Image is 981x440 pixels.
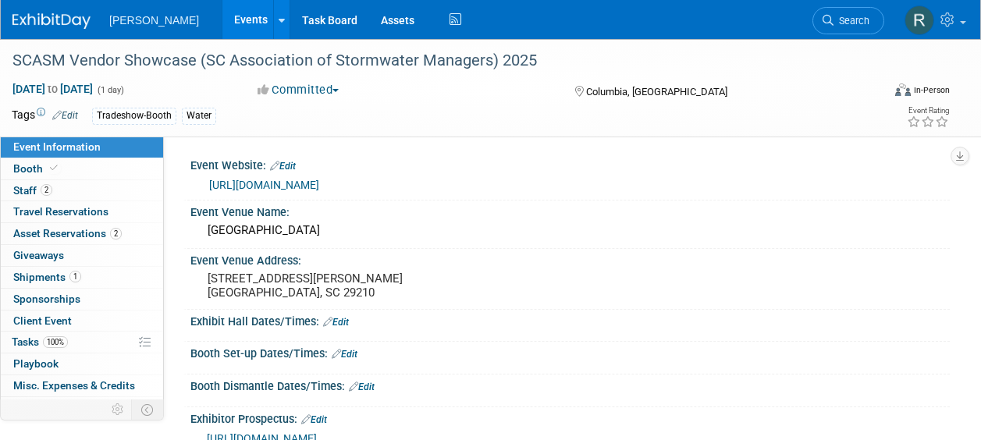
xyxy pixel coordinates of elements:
span: Shipments [13,271,81,283]
span: Tasks [12,335,68,348]
span: to [45,83,60,95]
td: Personalize Event Tab Strip [105,399,132,420]
div: Booth Set-up Dates/Times: [190,342,950,362]
a: Sponsorships [1,289,163,310]
span: [DATE] [DATE] [12,82,94,96]
a: Client Event [1,310,163,332]
span: Booth [13,162,61,175]
div: SCASM Vendor Showcase (SC Association of Stormwater Managers) 2025 [7,47,869,75]
a: Playbook [1,353,163,374]
div: Event Venue Address: [190,249,950,268]
span: Giveaways [13,249,64,261]
a: Tasks100% [1,332,163,353]
div: Exhibitor Prospectus: [190,407,950,428]
button: Committed [252,82,345,98]
span: Asset Reservations [13,227,122,240]
a: Travel Reservations [1,201,163,222]
div: Tradeshow-Booth [92,108,176,124]
a: Search [812,7,884,34]
span: 100% [43,336,68,348]
a: [URL][DOMAIN_NAME] [209,179,319,191]
img: ExhibitDay [12,13,91,29]
pre: [STREET_ADDRESS][PERSON_NAME] [GEOGRAPHIC_DATA], SC 29210 [208,271,489,300]
a: Edit [52,110,78,121]
span: Event Information [13,140,101,153]
div: Event Format [813,81,950,105]
a: Edit [270,161,296,172]
div: In-Person [913,84,950,96]
div: Booth Dismantle Dates/Times: [190,374,950,395]
a: Edit [332,349,357,360]
span: (1 day) [96,85,124,95]
a: Staff2 [1,180,163,201]
span: 2 [41,184,52,196]
a: Giveaways [1,245,163,266]
a: Edit [301,414,327,425]
div: Water [182,108,216,124]
img: Rebecca Deis [905,5,934,35]
div: [GEOGRAPHIC_DATA] [202,218,938,243]
a: Edit [323,317,349,328]
img: Format-Inperson.png [895,83,911,96]
i: Booth reservation complete [50,164,58,172]
div: Event Venue Name: [190,200,950,220]
span: Staff [13,184,52,197]
span: Playbook [13,357,59,370]
span: Columbia, [GEOGRAPHIC_DATA] [586,86,727,98]
span: Client Event [13,314,72,327]
span: [PERSON_NAME] [109,14,199,27]
span: 1 [69,271,81,282]
a: Booth [1,158,163,179]
a: Edit [349,381,375,392]
a: Shipments1 [1,267,163,288]
td: Toggle Event Tabs [132,399,164,420]
a: Misc. Expenses & Credits [1,375,163,396]
span: Travel Reservations [13,205,108,218]
div: Event Rating [907,107,949,115]
a: Asset Reservations2 [1,223,163,244]
a: Event Information [1,137,163,158]
span: 2 [110,228,122,240]
div: Event Website: [190,154,950,174]
span: Search [833,15,869,27]
span: Sponsorships [13,293,80,305]
div: Exhibit Hall Dates/Times: [190,310,950,330]
span: Misc. Expenses & Credits [13,379,135,392]
td: Tags [12,107,78,125]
